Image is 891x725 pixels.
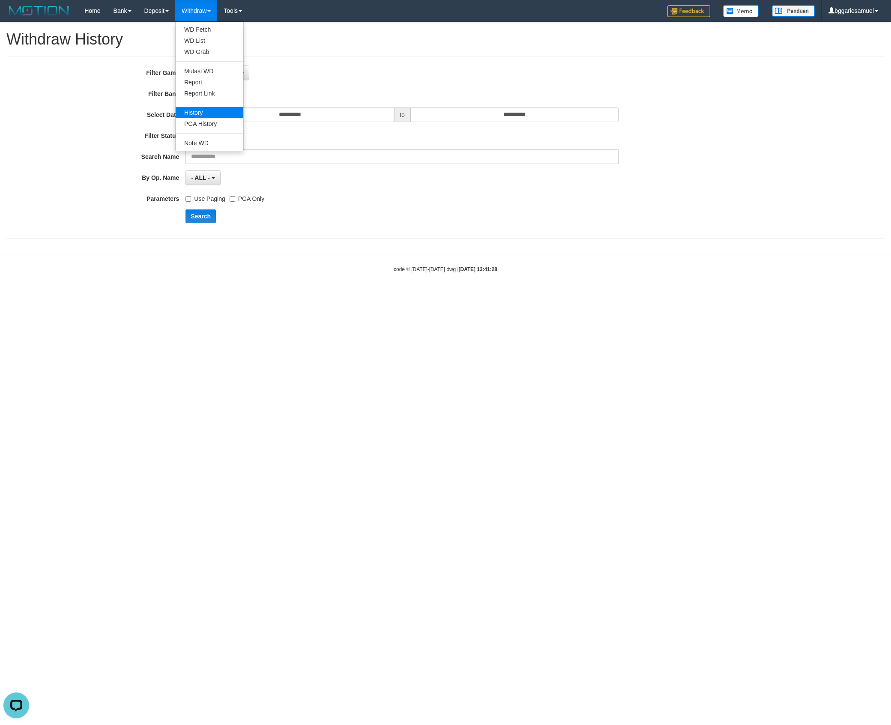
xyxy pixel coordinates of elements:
a: History [176,107,243,118]
span: to [394,107,410,122]
button: Search [185,209,216,223]
label: Use Paging [185,191,225,203]
strong: [DATE] 13:41:28 [459,266,497,272]
button: Open LiveChat chat widget [3,3,29,29]
small: code © [DATE]-[DATE] dwg | [394,266,497,272]
img: Feedback.jpg [667,5,710,17]
img: panduan.png [772,5,815,17]
input: PGA Only [230,196,235,202]
span: - ALL - [191,174,210,181]
a: Report [176,77,243,88]
a: Report Link [176,88,243,99]
a: PGA History [176,118,243,129]
img: MOTION_logo.png [6,4,72,17]
img: Button%20Memo.svg [723,5,759,17]
a: WD List [176,35,243,46]
h1: Withdraw History [6,31,885,48]
a: Mutasi WD [176,66,243,77]
a: WD Grab [176,46,243,57]
label: PGA Only [230,191,264,203]
a: WD Fetch [176,24,243,35]
a: Note WD [176,137,243,149]
button: - ALL - [185,170,220,185]
input: Use Paging [185,196,191,202]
